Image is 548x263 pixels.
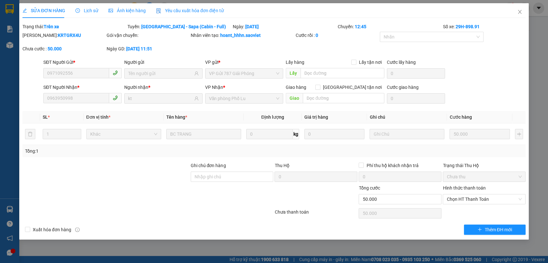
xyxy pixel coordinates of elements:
[274,163,289,168] span: Thu Hộ
[447,172,522,182] span: Chưa thu
[320,84,384,91] span: [GEOGRAPHIC_DATA] tận nơi
[113,70,118,75] span: phone
[22,45,105,52] div: Chưa cước :
[156,8,161,13] img: icon
[124,59,203,66] div: Người gửi
[286,93,303,103] span: Giao
[43,115,48,120] span: SL
[293,129,299,139] span: kg
[209,69,280,78] span: VP Gửi 787 Giải Phóng
[355,24,366,29] b: 12:45
[124,84,203,91] div: Người nhận
[359,185,380,191] span: Tổng cước
[245,24,259,29] b: [DATE]
[387,93,445,104] input: Cước giao hàng
[449,129,510,139] input: 0
[191,32,294,39] div: Nhân viên tạo:
[517,9,522,14] span: close
[511,3,529,21] button: Close
[296,32,378,39] div: Cước rồi :
[464,225,526,235] button: plusThêm ĐH mới
[220,33,261,38] b: hoant_hhhn.saoviet
[261,115,284,120] span: Định lượng
[22,23,127,30] div: Trạng thái:
[141,24,226,29] b: [GEOGRAPHIC_DATA] - Sapa (Cabin - Full)
[166,115,187,120] span: Tên hàng
[43,84,122,91] div: SĐT Người Nhận
[286,60,304,65] span: Lấy hàng
[447,194,522,204] span: Chọn HT Thanh Toán
[30,226,74,233] span: Xuất hóa đơn hàng
[443,162,526,169] div: Trạng thái Thu Hộ
[387,85,419,90] label: Cước giao hàng
[109,8,146,13] span: Ảnh kiện hàng
[191,163,226,168] label: Ghi chú đơn hàng
[22,8,27,13] span: edit
[25,129,35,139] button: delete
[356,59,384,66] span: Lấy tận nơi
[86,115,110,120] span: Đơn vị tính
[370,129,444,139] input: Ghi Chú
[205,59,283,66] div: VP gửi
[304,129,365,139] input: 0
[126,46,152,51] b: [DATE] 11:51
[337,23,442,30] div: Chuyến:
[107,45,189,52] div: Ngày GD:
[43,59,122,66] div: SĐT Người Gửi
[166,129,241,139] input: VD: Bàn, Ghế
[274,208,358,220] div: Chưa thanh toán
[127,23,232,30] div: Tuyến:
[75,227,80,232] span: info-circle
[209,94,280,103] span: Văn phòng Phố Lu
[367,111,447,123] th: Ghi chú
[113,95,118,100] span: phone
[156,8,224,13] span: Yêu cầu xuất hóa đơn điện tử
[442,23,526,30] div: Số xe:
[515,129,523,139] button: plus
[75,8,98,13] span: Lịch sử
[109,8,113,13] span: picture
[484,226,512,233] span: Thêm ĐH mới
[191,172,274,182] input: Ghi chú đơn hàng
[194,71,199,76] span: user
[44,24,59,29] b: Trên xe
[48,46,62,51] b: 50.000
[22,8,65,13] span: SỬA ĐƠN HÀNG
[128,95,193,102] input: Tên người nhận
[286,68,300,78] span: Lấy
[364,162,421,169] span: Phí thu hộ khách nhận trả
[205,85,223,90] span: VP Nhận
[90,129,157,139] span: Khác
[25,148,212,155] div: Tổng: 1
[128,70,193,77] input: Tên người gửi
[75,8,80,13] span: clock-circle
[58,33,81,38] b: KRTGRX4U
[387,68,445,79] input: Cước lấy hàng
[194,96,199,101] span: user
[449,115,472,120] span: Cước hàng
[303,93,384,103] input: Dọc đường
[286,85,306,90] span: Giao hàng
[387,60,416,65] label: Cước lấy hàng
[443,185,485,191] label: Hình thức thanh toán
[22,32,105,39] div: [PERSON_NAME]:
[316,33,318,38] b: 0
[300,68,384,78] input: Dọc đường
[232,23,337,30] div: Ngày:
[477,227,482,232] span: plus
[455,24,479,29] b: 29H-898.91
[304,115,328,120] span: Giá trị hàng
[107,32,189,39] div: Gói vận chuyển:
